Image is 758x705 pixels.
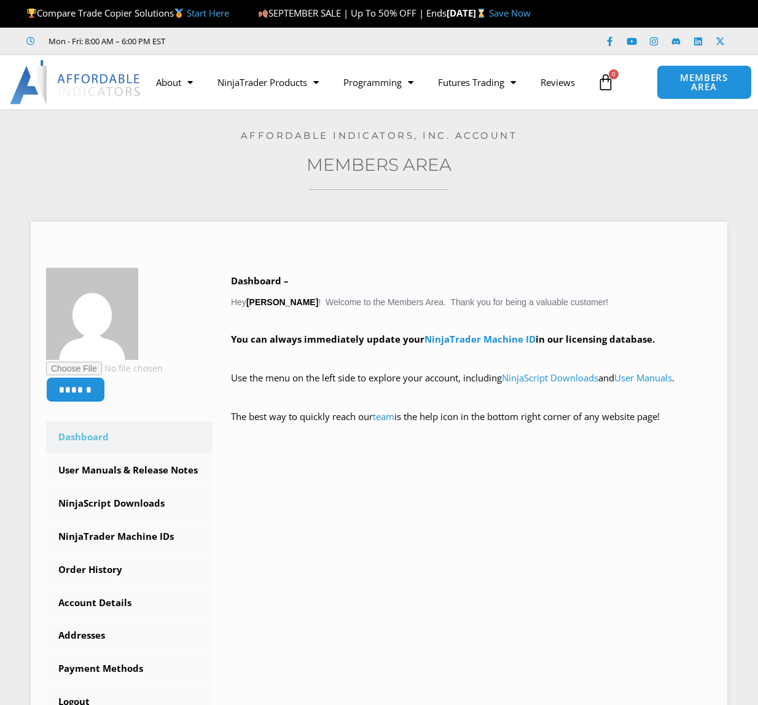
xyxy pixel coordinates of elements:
a: User Manuals & Release Notes [46,454,213,486]
a: Order History [46,554,213,586]
strong: [DATE] [447,7,489,19]
iframe: Customer reviews powered by Trustpilot [182,35,367,47]
span: MEMBERS AREA [670,73,739,92]
a: Start Here [187,7,229,19]
a: 0 [579,64,633,100]
span: SEPTEMBER SALE | Up To 50% OFF | Ends [258,7,447,19]
a: Dashboard [46,421,213,453]
b: Dashboard – [231,275,289,287]
img: LogoAI | Affordable Indicators – NinjaTrader [10,60,142,104]
a: NinjaTrader Machine ID [424,333,536,345]
img: 🥇 [174,9,184,18]
a: Save Now [489,7,531,19]
a: NinjaScript Downloads [46,488,213,520]
a: Addresses [46,620,213,652]
span: Compare Trade Copier Solutions [26,7,229,19]
a: team [373,410,394,423]
a: Affordable Indicators, Inc. Account [241,130,518,141]
span: 0 [609,69,619,79]
img: 🏆 [27,9,36,18]
a: About [144,68,205,96]
a: Programming [331,68,426,96]
a: MEMBERS AREA [657,65,752,99]
p: The best way to quickly reach our is the help icon in the bottom right corner of any website page! [231,408,712,443]
img: 88d119a22d3c5ee6639ae0003ceecb032754cf2c5a367d56cf6f19e4911eeea4 [46,268,138,360]
a: NinjaScript Downloads [502,372,598,384]
nav: Menu [144,68,591,96]
a: Futures Trading [426,68,528,96]
span: Mon - Fri: 8:00 AM – 6:00 PM EST [45,34,165,49]
a: NinjaTrader Machine IDs [46,521,213,553]
img: 🍂 [259,9,268,18]
div: Hey ! Welcome to the Members Area. Thank you for being a valuable customer! [231,273,712,443]
p: Use the menu on the left side to explore your account, including and . [231,370,712,404]
strong: You can always immediately update your in our licensing database. [231,333,655,345]
strong: [PERSON_NAME] [246,297,318,307]
a: Reviews [528,68,587,96]
a: Account Details [46,587,213,619]
a: Payment Methods [46,653,213,685]
img: ⌛ [477,9,486,18]
a: Members Area [307,154,451,175]
a: User Manuals [614,372,672,384]
a: NinjaTrader Products [205,68,331,96]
